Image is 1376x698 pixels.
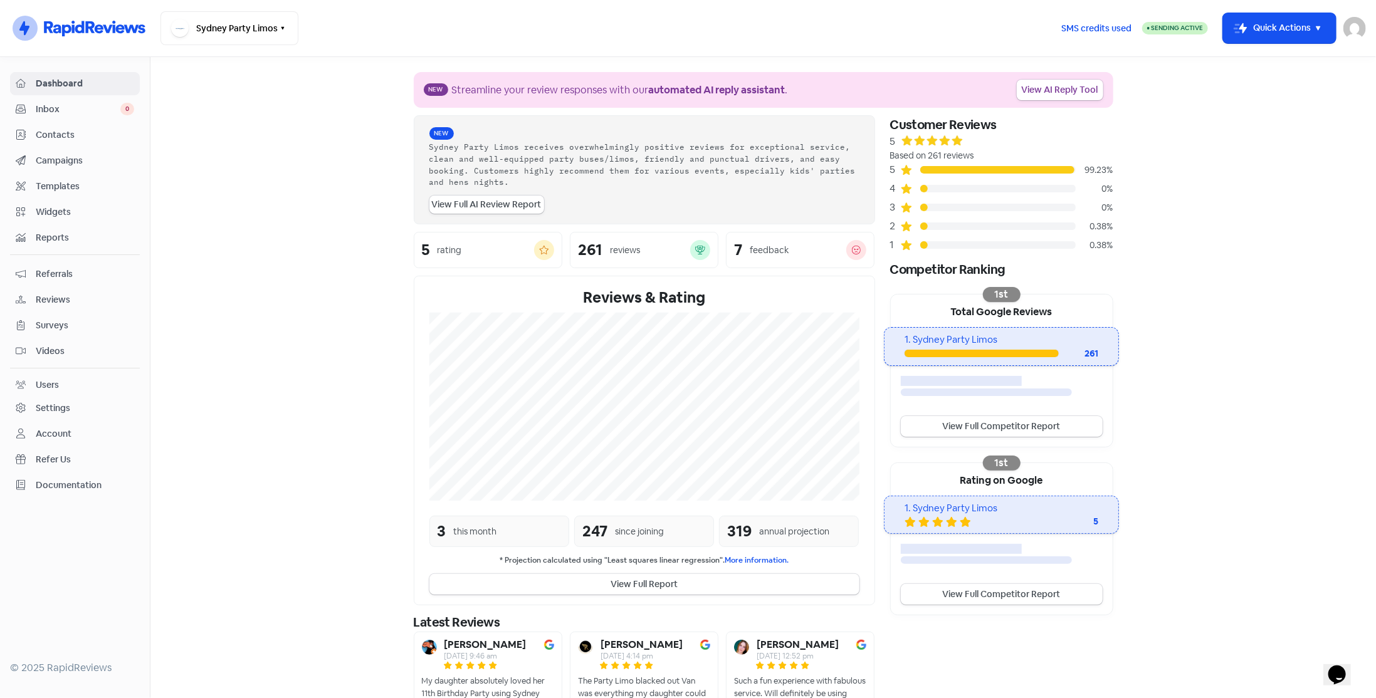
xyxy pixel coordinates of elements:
a: Surveys [10,314,140,337]
b: [PERSON_NAME] [757,640,839,650]
img: Image [544,640,554,650]
span: Documentation [36,479,134,492]
div: since joining [615,525,664,538]
div: 0% [1076,182,1113,195]
span: Templates [36,180,134,193]
div: 4 [890,181,900,196]
img: Image [700,640,710,650]
span: Referrals [36,268,134,281]
div: 3 [890,200,900,215]
div: 5 [890,162,900,177]
div: Sydney Party Limos receives overwhelmingly positive reviews for exceptional service, clean and we... [429,141,859,188]
div: 0.38% [1076,220,1113,233]
a: View Full AI Review Report [429,195,544,214]
a: Reports [10,226,140,249]
span: New [429,127,454,140]
div: Rating on Google [891,463,1113,496]
div: Reviews & Rating [429,286,859,309]
a: Account [10,422,140,445]
div: 1st [983,456,1021,471]
div: 2 [890,219,900,234]
div: © 2025 RapidReviews [10,660,140,675]
div: Competitor Ranking [890,260,1113,279]
div: [DATE] 9:46 am [444,652,527,660]
span: Sending Active [1151,24,1203,32]
a: More information. [725,555,789,565]
div: 5 [422,242,430,258]
div: 7 [734,242,742,258]
img: Avatar [578,640,593,655]
a: Widgets [10,201,140,224]
span: Surveys [36,319,134,332]
img: Avatar [734,640,749,655]
div: 319 [727,520,752,543]
span: Campaigns [36,154,134,167]
div: 3 [438,520,446,543]
div: reviews [610,244,640,257]
a: SMS credits used [1051,21,1142,34]
a: Campaigns [10,149,140,172]
div: Streamline your review responses with our . [452,83,788,98]
img: Image [856,640,866,650]
div: 247 [582,520,607,543]
b: automated AI reply assistant [649,83,785,96]
a: Sending Active [1142,21,1208,36]
a: View AI Reply Tool [1017,80,1103,100]
span: Refer Us [36,453,134,466]
div: [DATE] 4:14 pm [601,652,683,660]
a: Documentation [10,474,140,497]
div: rating [438,244,462,257]
b: [PERSON_NAME] [601,640,683,650]
button: Sydney Party Limos [160,11,298,45]
div: Latest Reviews [414,613,875,632]
a: Inbox 0 [10,98,140,121]
div: 1. Sydney Party Limos [905,501,1098,516]
small: * Projection calculated using "Least squares linear regression". [429,555,859,566]
span: SMS credits used [1061,22,1132,35]
a: Referrals [10,263,140,286]
span: Dashboard [36,77,134,90]
div: Total Google Reviews [891,294,1113,327]
a: Templates [10,175,140,198]
span: Widgets [36,206,134,219]
button: View Full Report [429,574,859,595]
a: View Full Competitor Report [901,584,1103,605]
span: 0 [120,103,134,115]
div: 5 [1048,515,1098,528]
a: Settings [10,397,140,420]
div: feedback [750,244,789,257]
a: 7feedback [726,232,874,268]
div: 261 [1059,347,1099,360]
div: annual projection [759,525,829,538]
span: Videos [36,345,134,358]
a: Dashboard [10,72,140,95]
button: Quick Actions [1223,13,1336,43]
img: User [1343,17,1366,39]
a: Users [10,373,140,397]
div: 1st [983,287,1021,302]
b: [PERSON_NAME] [444,640,527,650]
div: 5 [890,134,896,149]
a: 261reviews [570,232,718,268]
div: [DATE] 12:52 pm [757,652,839,660]
div: 0% [1076,201,1113,214]
div: Users [36,378,59,392]
div: 99.23% [1076,164,1113,177]
div: this month [454,525,497,538]
img: Avatar [422,640,437,655]
div: Account [36,427,71,440]
div: 0.38% [1076,239,1113,252]
a: Contacts [10,123,140,147]
a: View Full Competitor Report [901,416,1103,437]
span: New [424,83,448,96]
span: Contacts [36,128,134,142]
span: Reviews [36,293,134,306]
div: 1. Sydney Party Limos [905,333,1098,347]
span: Inbox [36,103,120,116]
a: Reviews [10,288,140,311]
a: Videos [10,340,140,363]
div: Customer Reviews [890,115,1113,134]
a: Refer Us [10,448,140,471]
div: 1 [890,237,900,253]
div: Based on 261 reviews [890,149,1113,162]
